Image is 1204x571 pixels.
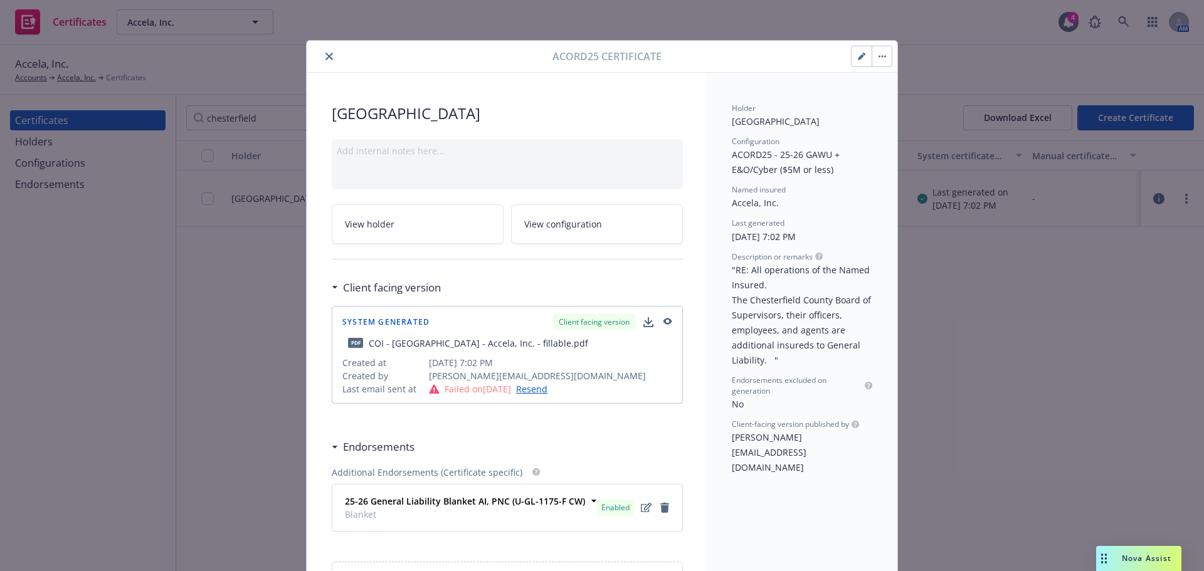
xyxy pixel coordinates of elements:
[732,136,779,147] span: Configuration
[511,382,547,396] a: Resend
[732,251,813,262] span: Description or remarks
[732,398,744,410] span: No
[1096,546,1112,571] div: Drag to move
[332,466,522,479] span: Additional Endorsements (Certificate specific)
[732,184,786,195] span: Named insured
[332,280,441,296] div: Client facing version
[342,356,424,369] span: Created at
[369,337,588,350] div: COI - [GEOGRAPHIC_DATA] - Accela, Inc. - fillable.pdf
[638,500,653,515] a: edit
[332,103,683,124] span: [GEOGRAPHIC_DATA]
[732,103,756,113] span: Holder
[657,500,672,515] a: remove
[1122,553,1171,563] span: Nova Assist
[552,49,662,64] span: Acord25 certificate
[332,204,504,244] a: View holder
[511,204,683,244] a: View configuration
[732,431,806,473] span: [PERSON_NAME][EMAIL_ADDRESS][DOMAIN_NAME]
[345,508,585,521] span: Blanket
[342,369,424,382] span: Created by
[732,197,779,209] span: Accela, Inc.
[732,419,849,429] span: Client-facing version published by
[732,217,784,228] span: Last generated
[342,318,430,326] span: System Generated
[337,145,445,157] span: Add internal notes here...
[732,375,862,396] span: Endorsements excluded on generation
[1096,546,1181,571] button: Nova Assist
[445,382,511,396] span: Failed on [DATE]
[345,217,394,231] span: View holder
[332,439,415,455] div: Endorsements
[524,217,602,231] span: View configuration
[732,149,842,175] span: ACORD25 - 25-26 GAWU + E&O/Cyber ($5M or less)
[345,495,585,507] strong: 25-26 General Liability Blanket AI, PNC (U-GL-1175-F CW)
[601,502,630,513] span: Enabled
[732,231,796,243] span: [DATE] 7:02 PM
[732,264,874,366] span: "RE: All operations of the Named Insured. The Chesterfield County Board of Supervisors, their off...
[342,382,424,396] span: Last email sent at
[322,49,337,64] button: close
[343,280,441,296] h3: Client facing version
[429,369,673,382] span: [PERSON_NAME][EMAIL_ADDRESS][DOMAIN_NAME]
[429,356,673,369] span: [DATE] 7:02 PM
[343,439,415,455] h3: Endorsements
[348,338,363,347] span: pdf
[732,115,820,127] span: [GEOGRAPHIC_DATA]
[552,314,636,330] div: Client facing version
